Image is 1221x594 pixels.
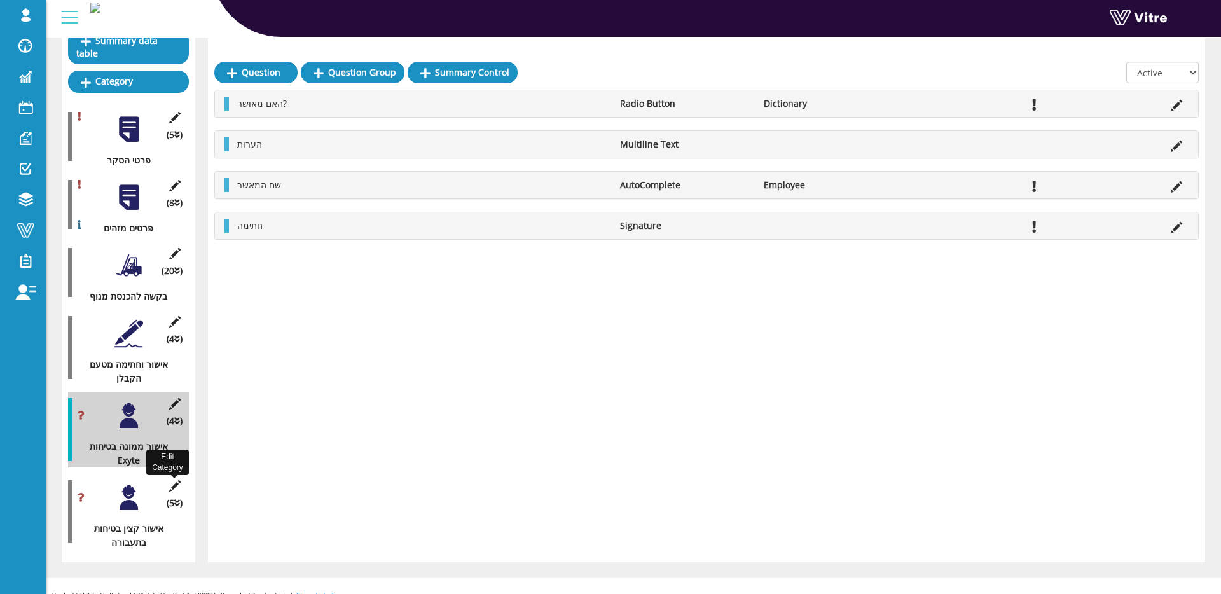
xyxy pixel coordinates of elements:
[614,137,757,151] li: Multiline Text
[614,97,757,111] li: Radio Button
[146,450,189,475] div: Edit Category
[68,71,189,92] a: Category
[301,62,404,83] a: Question Group
[68,289,179,303] div: בקשה להכנסת מנוף
[237,219,263,231] span: חתימה
[167,414,183,428] span: (4 )
[68,153,179,167] div: פרטי הסקר
[237,138,262,150] span: הערות
[237,179,281,191] span: שם המאשר
[68,439,179,467] div: אישור ממונה בטיחות Exyte
[68,521,179,549] div: אישור קצין בטיחות בתעבורה
[167,496,183,510] span: (5 )
[757,97,901,111] li: Dictionary
[237,97,287,109] span: האם מאושר?
[68,221,179,235] div: פרטים מזהים
[167,128,183,142] span: (5 )
[68,357,179,385] div: אישור וחתימה מטעם הקבלן
[757,178,901,192] li: Employee
[90,3,100,13] img: 0e541da2-4db4-4234-aa97-40b6c30eeed2.png
[167,332,183,346] span: (4 )
[162,264,183,278] span: (20 )
[614,178,757,192] li: AutoComplete
[68,30,189,64] a: Summary data table
[614,219,757,233] li: Signature
[214,62,298,83] a: Question
[167,196,183,210] span: (8 )
[408,62,518,83] a: Summary Control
